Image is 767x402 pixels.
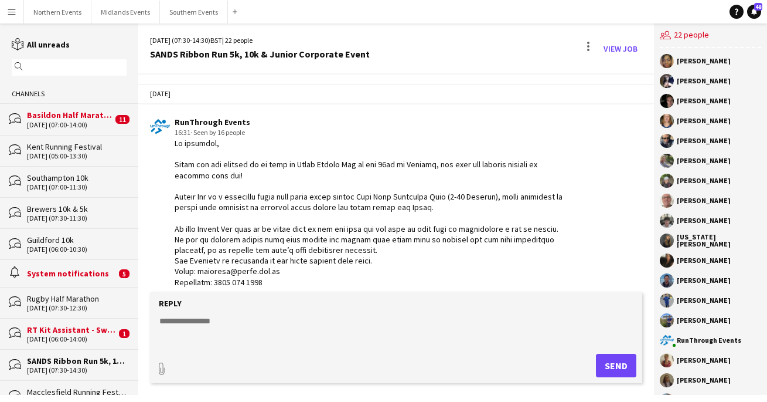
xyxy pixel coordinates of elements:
div: SANDS Ribbon Run 5k, 10k & Junior Corporate Event [150,49,370,59]
div: [PERSON_NAME] [677,77,731,85]
div: 16:31 [175,127,563,138]
div: Basildon Half Marathon & Juniors [27,110,113,120]
div: [PERSON_NAME] [677,257,731,264]
div: [PERSON_NAME] [677,277,731,284]
span: 1 [119,329,129,338]
div: System notifications [27,268,116,279]
div: [PERSON_NAME] [677,217,731,224]
span: BST [210,36,222,45]
label: Reply [159,298,182,309]
div: [US_STATE][PERSON_NAME] [677,234,761,248]
button: Send [596,354,636,377]
div: Southampton 10k [27,173,127,183]
div: [PERSON_NAME] [677,197,731,204]
div: RunThrough Events [677,337,741,344]
div: Kent Running Festival [27,141,127,152]
span: 11 [115,115,129,124]
div: [DATE] (06:00-10:30) [27,245,127,254]
div: [PERSON_NAME] [677,117,731,124]
button: Northern Events [24,1,91,23]
span: 48 [754,3,762,11]
div: [DATE] (06:00-14:00) [27,335,116,343]
div: [PERSON_NAME] [677,297,731,304]
button: Midlands Events [91,1,160,23]
div: Guildford 10k [27,235,127,245]
div: 22 people [660,23,761,48]
div: [PERSON_NAME] [677,137,731,144]
div: [PERSON_NAME] [677,157,731,164]
div: [DATE] (05:00-13:30) [27,152,127,160]
div: [DATE] [138,84,654,104]
div: Rugby Half Marathon [27,293,127,304]
div: [DATE] (07:30-12:30) [27,304,127,312]
div: RunThrough Events [175,117,563,127]
div: [PERSON_NAME] [677,177,731,184]
div: [PERSON_NAME] [677,58,731,65]
div: [PERSON_NAME] [677,377,731,384]
div: [DATE] (07:30-14:30) [27,366,127,374]
div: [DATE] (07:30-14:30) | 22 people [150,35,370,46]
div: [PERSON_NAME] [677,97,731,104]
span: 5 [119,269,129,278]
a: 48 [747,5,761,19]
div: [PERSON_NAME] [677,357,731,364]
span: · Seen by 16 people [190,128,245,137]
div: [DATE] (07:30-11:30) [27,214,127,222]
a: View Job [599,39,642,58]
div: Brewers 10k & 5k [27,204,127,214]
div: [DATE] (07:00-11:30) [27,183,127,191]
div: [DATE] (07:00-14:00) [27,121,113,129]
div: Macclesfield Running Festival [27,387,127,397]
div: SANDS Ribbon Run 5k, 10k & Junior Corporate Event [27,356,127,366]
div: RT Kit Assistant - Swindon Half Marathon [27,325,116,335]
div: [PERSON_NAME] [677,317,731,324]
a: All unreads [12,39,70,50]
button: Southern Events [160,1,228,23]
